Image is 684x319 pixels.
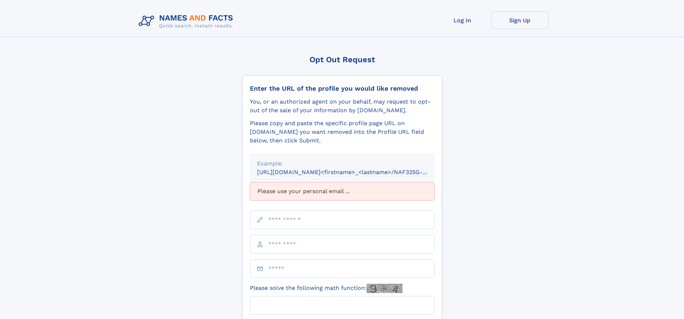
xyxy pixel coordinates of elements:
small: [URL][DOMAIN_NAME]<firstname>_<lastname>/NAF325G-xxxxxxxx [257,169,448,176]
a: Log In [434,12,491,29]
label: Please solve the following math function: [250,284,403,293]
div: Example: [257,159,427,168]
a: Sign Up [491,12,549,29]
div: You, or an authorized agent on your behalf, may request to opt-out of the sale of your informatio... [250,97,434,115]
div: Please use your personal email ... [250,182,434,200]
div: Opt Out Request [242,55,442,64]
div: Please copy and paste the specific profile page URL on [DOMAIN_NAME] you want removed into the Pr... [250,119,434,145]
div: Enter the URL of the profile you would like removed [250,85,434,92]
img: Logo Names and Facts [136,12,239,31]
